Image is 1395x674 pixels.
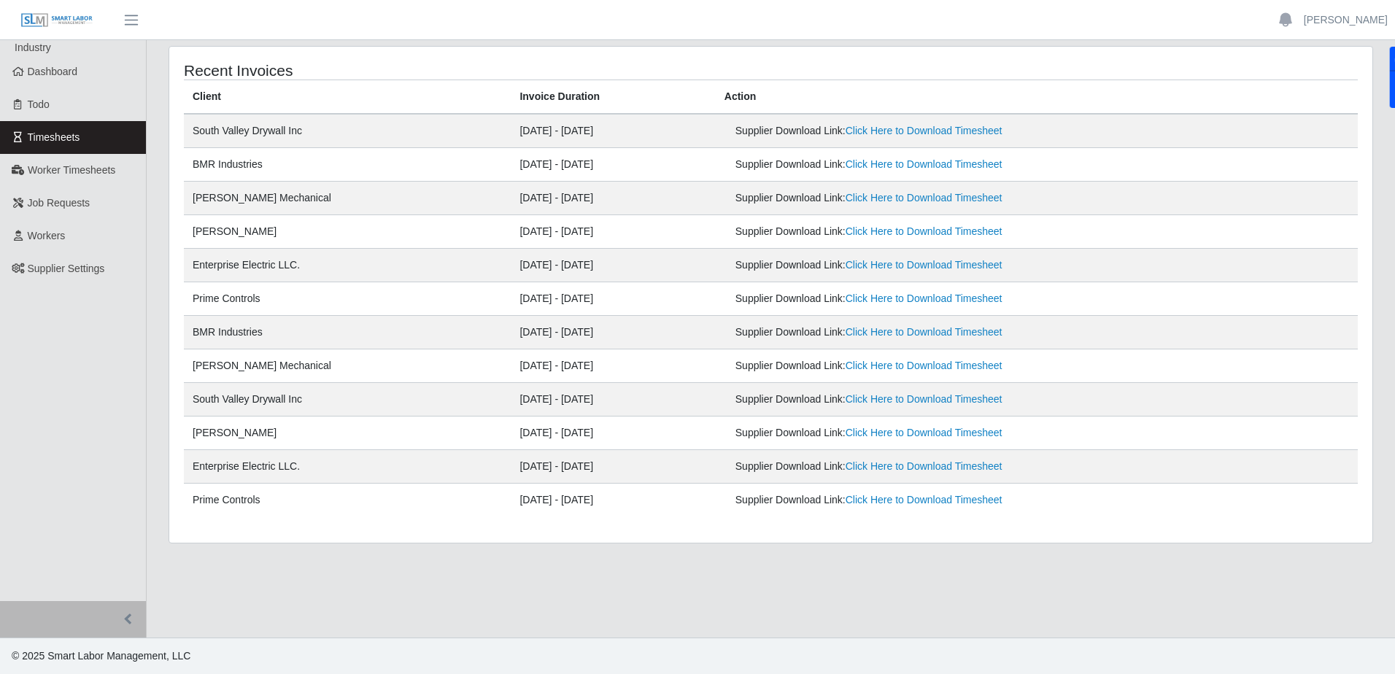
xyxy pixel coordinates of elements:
[846,393,1002,405] a: Click Here to Download Timesheet
[511,80,715,115] th: Invoice Duration
[735,459,1130,474] div: Supplier Download Link:
[735,325,1130,340] div: Supplier Download Link:
[184,349,511,383] td: [PERSON_NAME] Mechanical
[846,360,1002,371] a: Click Here to Download Timesheet
[846,427,1002,438] a: Click Here to Download Timesheet
[511,215,715,249] td: [DATE] - [DATE]
[12,650,190,662] span: © 2025 Smart Labor Management, LLC
[511,282,715,316] td: [DATE] - [DATE]
[28,263,105,274] span: Supplier Settings
[846,293,1002,304] a: Click Here to Download Timesheet
[184,417,511,450] td: [PERSON_NAME]
[184,249,511,282] td: Enterprise Electric LLC.
[735,492,1130,508] div: Supplier Download Link:
[735,358,1130,373] div: Supplier Download Link:
[511,182,715,215] td: [DATE] - [DATE]
[716,80,1358,115] th: Action
[846,460,1002,472] a: Click Here to Download Timesheet
[28,230,66,241] span: Workers
[735,425,1130,441] div: Supplier Download Link:
[511,383,715,417] td: [DATE] - [DATE]
[735,224,1130,239] div: Supplier Download Link:
[846,326,1002,338] a: Click Here to Download Timesheet
[846,192,1002,204] a: Click Here to Download Timesheet
[28,66,78,77] span: Dashboard
[735,157,1130,172] div: Supplier Download Link:
[28,197,90,209] span: Job Requests
[20,12,93,28] img: SLM Logo
[511,148,715,182] td: [DATE] - [DATE]
[511,249,715,282] td: [DATE] - [DATE]
[15,42,51,53] span: Industry
[184,182,511,215] td: [PERSON_NAME] Mechanical
[735,291,1130,306] div: Supplier Download Link:
[184,148,511,182] td: BMR Industries
[735,392,1130,407] div: Supplier Download Link:
[511,114,715,148] td: [DATE] - [DATE]
[184,80,511,115] th: Client
[846,259,1002,271] a: Click Here to Download Timesheet
[184,383,511,417] td: South Valley Drywall Inc
[511,417,715,450] td: [DATE] - [DATE]
[846,225,1002,237] a: Click Here to Download Timesheet
[184,61,660,80] h4: Recent Invoices
[184,282,511,316] td: Prime Controls
[511,484,715,517] td: [DATE] - [DATE]
[511,316,715,349] td: [DATE] - [DATE]
[28,131,80,143] span: Timesheets
[846,494,1002,505] a: Click Here to Download Timesheet
[846,158,1002,170] a: Click Here to Download Timesheet
[846,125,1002,136] a: Click Here to Download Timesheet
[28,98,50,110] span: Todo
[1304,12,1388,28] a: [PERSON_NAME]
[184,484,511,517] td: Prime Controls
[28,164,115,176] span: Worker Timesheets
[735,190,1130,206] div: Supplier Download Link:
[735,257,1130,273] div: Supplier Download Link:
[511,450,715,484] td: [DATE] - [DATE]
[184,114,511,148] td: South Valley Drywall Inc
[184,215,511,249] td: [PERSON_NAME]
[511,349,715,383] td: [DATE] - [DATE]
[735,123,1130,139] div: Supplier Download Link:
[184,450,511,484] td: Enterprise Electric LLC.
[184,316,511,349] td: BMR Industries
